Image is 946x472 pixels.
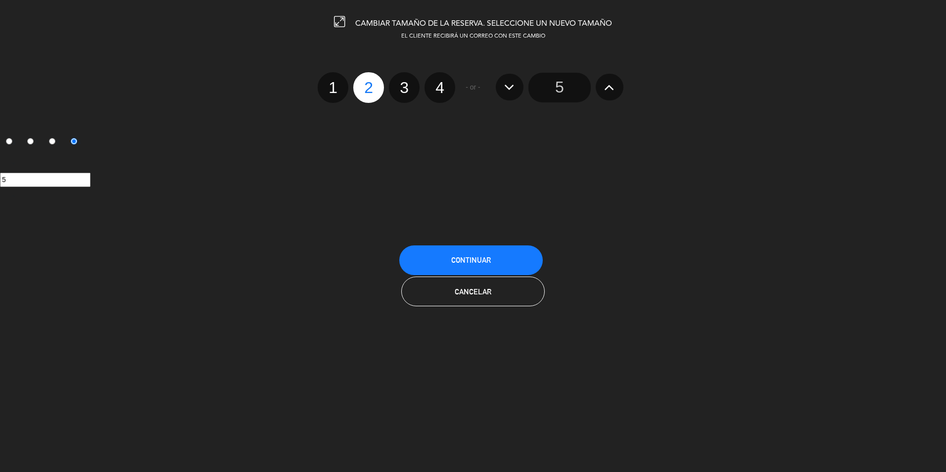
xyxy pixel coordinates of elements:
span: EL CLIENTE RECIBIRÁ UN CORREO CON ESTE CAMBIO [401,34,545,39]
span: CAMBIAR TAMAÑO DE LA RESERVA. SELECCIONE UN NUEVO TAMAÑO [355,20,612,28]
label: 3 [389,72,420,103]
input: 2 [27,138,34,144]
span: Cancelar [455,287,491,296]
label: 1 [318,72,348,103]
input: 3 [49,138,55,144]
input: 1 [6,138,12,144]
input: 4 [71,138,77,144]
label: 2 [353,72,384,103]
span: Continuar [451,256,491,264]
label: 4 [425,72,455,103]
span: - or - [466,82,480,93]
label: 2 [22,134,44,151]
label: 3 [44,134,65,151]
button: Cancelar [401,277,545,306]
label: 4 [65,134,87,151]
button: Continuar [399,245,543,275]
